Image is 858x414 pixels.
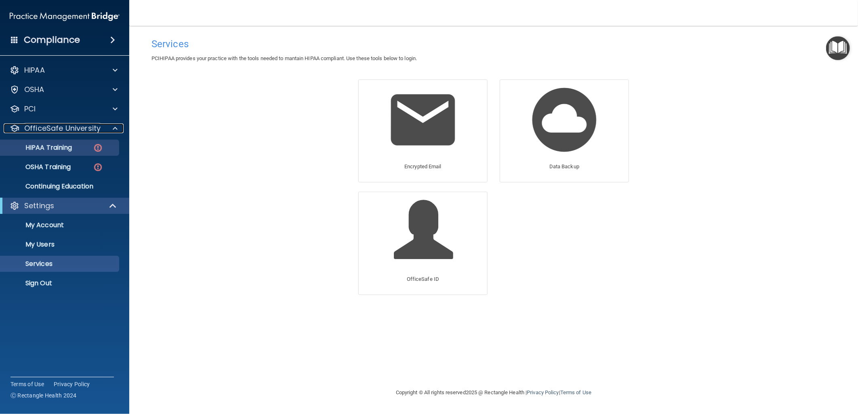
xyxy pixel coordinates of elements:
img: danger-circle.6113f641.png [93,143,103,153]
iframe: Drift Widget Chat Controller [719,358,848,389]
a: PCI [10,104,118,114]
a: Settings [10,201,117,211]
a: HIPAA [10,65,118,75]
p: HIPAA [24,65,45,75]
button: Open Resource Center [826,36,850,60]
p: My Account [5,221,116,229]
img: Encrypted Email [385,82,461,158]
p: OfficeSafe University [24,123,101,133]
a: Data Backup Data Backup [500,79,629,182]
span: PCIHIPAA provides your practice with the tools needed to mantain HIPAA compliant. Use these tools... [151,55,417,61]
a: OfficeSafe ID [358,192,488,295]
img: Data Backup [526,82,603,158]
p: HIPAA Training [5,144,72,152]
a: Encrypted Email Encrypted Email [358,79,488,182]
p: My Users [5,240,116,249]
h4: Services [151,39,836,49]
img: PMB logo [10,8,120,25]
p: OSHA [24,85,44,94]
a: OfficeSafe University [10,123,118,133]
p: OfficeSafe ID [407,274,439,284]
p: Settings [24,201,54,211]
p: Services [5,260,116,268]
a: Privacy Policy [527,389,559,395]
p: Continuing Education [5,182,116,190]
a: OSHA [10,85,118,94]
span: Ⓒ Rectangle Health 2024 [11,391,77,399]
div: Copyright © All rights reserved 2025 @ Rectangle Health | | [346,380,641,406]
p: OSHA Training [5,163,71,171]
img: danger-circle.6113f641.png [93,162,103,172]
p: Encrypted Email [404,162,442,171]
a: Privacy Policy [54,380,90,388]
a: Terms of Use [11,380,44,388]
h4: Compliance [24,34,80,46]
p: PCI [24,104,36,114]
p: Data Backup [549,162,579,171]
p: Sign Out [5,279,116,287]
a: Terms of Use [560,389,591,395]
